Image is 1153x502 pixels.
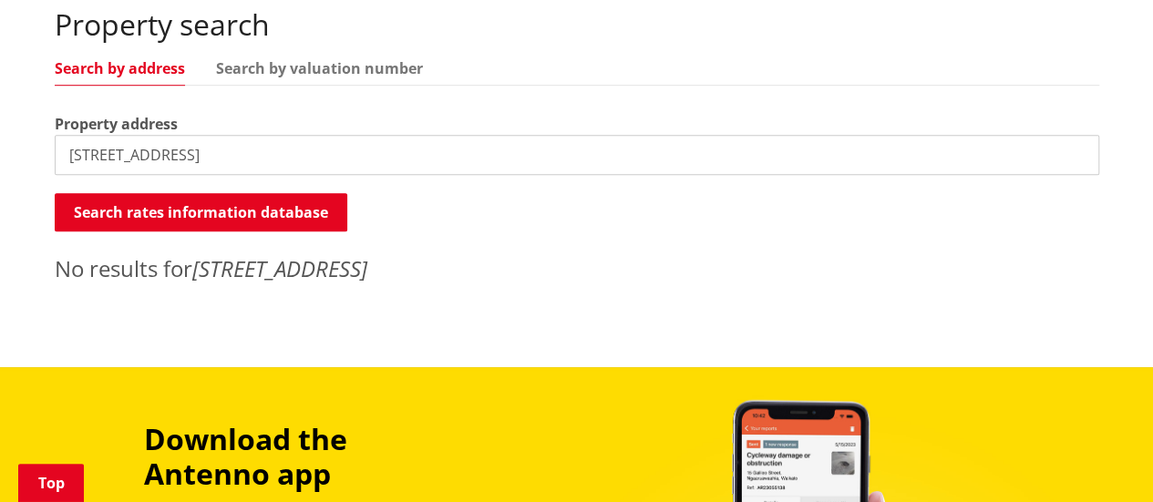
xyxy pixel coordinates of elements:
a: Top [18,464,84,502]
a: Search by address [55,61,185,76]
input: e.g. Duke Street NGARUAWAHIA [55,135,1099,175]
em: [STREET_ADDRESS] [192,253,367,283]
iframe: Messenger Launcher [1069,425,1135,491]
button: Search rates information database [55,193,347,231]
p: No results for [55,252,1099,285]
h2: Property search [55,7,1099,42]
a: Search by valuation number [216,61,423,76]
h3: Download the Antenno app [144,422,474,492]
label: Property address [55,113,178,135]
